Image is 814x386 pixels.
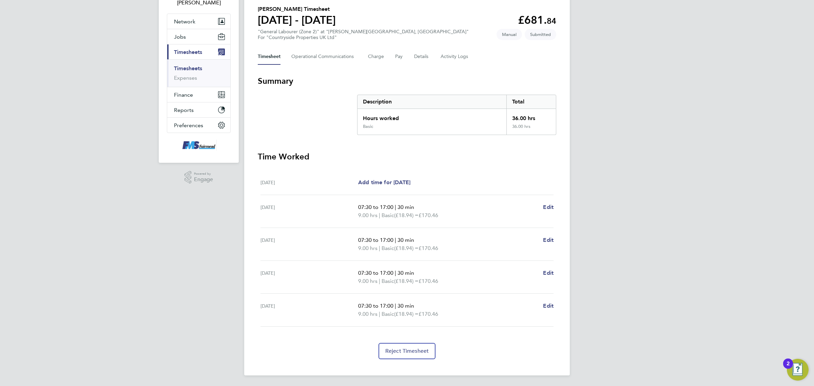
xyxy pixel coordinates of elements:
[358,311,377,317] span: 9.00 hrs
[260,269,358,285] div: [DATE]
[185,171,213,184] a: Powered byEngage
[547,16,556,26] span: 84
[258,49,280,65] button: Timesheet
[358,178,410,187] a: Add time for [DATE]
[395,303,396,309] span: |
[260,203,358,219] div: [DATE]
[363,124,373,129] div: Basic
[398,237,414,243] span: 30 min
[394,311,419,317] span: (£18.94) =
[167,44,230,59] button: Timesheets
[167,29,230,44] button: Jobs
[174,92,193,98] span: Finance
[174,75,197,81] a: Expenses
[358,179,410,186] span: Add time for [DATE]
[174,65,202,72] a: Timesheets
[258,29,469,40] div: "General Labourer (Zone 2)" at "[PERSON_NAME][GEOGRAPHIC_DATA], [GEOGRAPHIC_DATA]"
[358,278,377,284] span: 9.00 hrs
[398,204,414,210] span: 30 min
[167,140,231,151] a: Go to home page
[419,278,438,284] span: £170.46
[525,29,556,40] span: This timesheet is Submitted.
[441,49,469,65] button: Activity Logs
[174,34,186,40] span: Jobs
[174,122,203,129] span: Preferences
[506,124,556,135] div: 36.00 hrs
[167,59,230,87] div: Timesheets
[395,237,396,243] span: |
[358,245,377,251] span: 9.00 hrs
[395,270,396,276] span: |
[357,95,506,109] div: Description
[258,35,469,40] div: For "Countryside Properties UK Ltd"
[543,203,554,211] a: Edit
[787,359,809,381] button: Open Resource Center, 2 new notifications
[181,140,217,151] img: f-mead-logo-retina.png
[379,343,436,359] button: Reject Timesheet
[382,211,394,219] span: Basic
[379,245,380,251] span: |
[358,204,393,210] span: 07:30 to 17:00
[518,14,556,26] app-decimal: £681.
[258,151,556,162] h3: Time Worked
[167,87,230,102] button: Finance
[258,5,336,13] h2: [PERSON_NAME] Timesheet
[358,212,377,218] span: 9.00 hrs
[167,118,230,133] button: Preferences
[398,303,414,309] span: 30 min
[382,244,394,252] span: Basic
[258,76,556,359] section: Timesheet
[357,95,556,135] div: Summary
[358,237,393,243] span: 07:30 to 17:00
[787,364,790,372] div: 2
[395,49,403,65] button: Pay
[258,13,336,27] h1: [DATE] - [DATE]
[382,277,394,285] span: Basic
[543,237,554,243] span: Edit
[194,171,213,177] span: Powered by
[419,311,438,317] span: £170.46
[174,49,202,55] span: Timesheets
[260,236,358,252] div: [DATE]
[394,245,419,251] span: (£18.94) =
[194,177,213,182] span: Engage
[394,212,419,218] span: (£18.94) =
[258,76,556,86] h3: Summary
[395,204,396,210] span: |
[379,278,380,284] span: |
[357,109,506,124] div: Hours worked
[543,303,554,309] span: Edit
[167,14,230,29] button: Network
[543,204,554,210] span: Edit
[419,212,438,218] span: £170.46
[379,311,380,317] span: |
[414,49,430,65] button: Details
[291,49,357,65] button: Operational Communications
[358,303,393,309] span: 07:30 to 17:00
[394,278,419,284] span: (£18.94) =
[543,302,554,310] a: Edit
[167,102,230,117] button: Reports
[379,212,380,218] span: |
[543,269,554,277] a: Edit
[174,107,194,113] span: Reports
[506,109,556,124] div: 36.00 hrs
[260,178,358,187] div: [DATE]
[368,49,384,65] button: Charge
[174,18,195,25] span: Network
[385,348,429,354] span: Reject Timesheet
[543,270,554,276] span: Edit
[358,270,393,276] span: 07:30 to 17:00
[260,302,358,318] div: [DATE]
[506,95,556,109] div: Total
[419,245,438,251] span: £170.46
[398,270,414,276] span: 30 min
[382,310,394,318] span: Basic
[497,29,522,40] span: This timesheet was manually created.
[543,236,554,244] a: Edit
